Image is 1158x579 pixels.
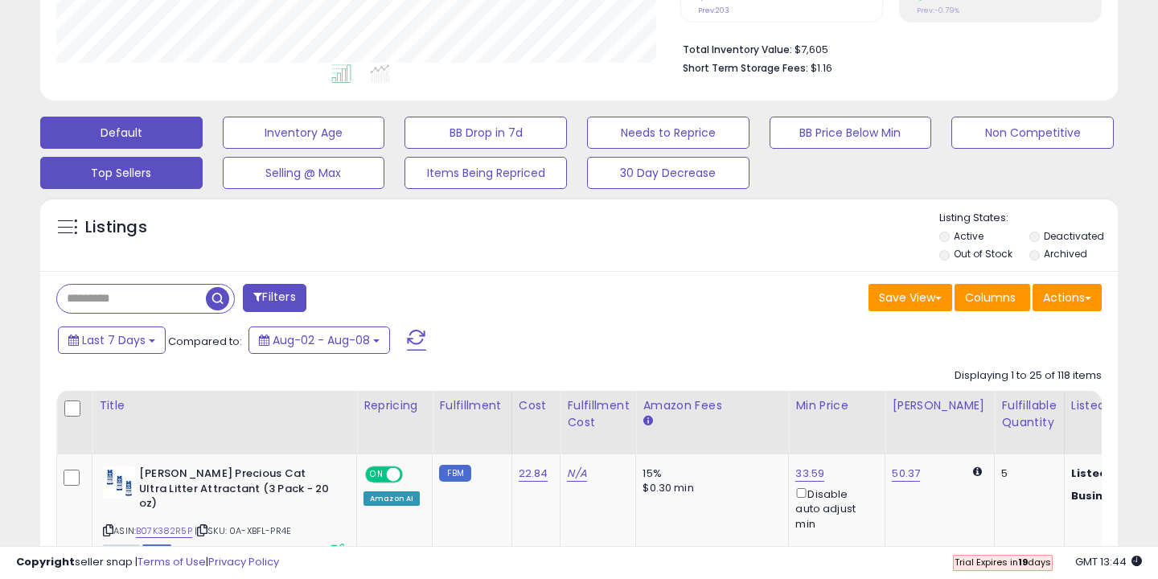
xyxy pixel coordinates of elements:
button: Inventory Age [223,117,385,149]
div: 5 [1001,466,1051,481]
button: Top Sellers [40,157,203,189]
span: Last 7 Days [82,332,146,348]
button: Aug-02 - Aug-08 [248,326,390,354]
small: Prev: -0.79% [917,6,959,15]
b: Total Inventory Value: [683,43,792,56]
a: N/A [567,466,586,482]
div: Cost [519,397,554,414]
span: Compared to: [168,334,242,349]
button: Default [40,117,203,149]
span: Columns [965,289,1016,306]
button: Save View [868,284,952,311]
b: [PERSON_NAME] Precious Cat Ultra Litter Attractant (3 Pack - 20 oz) [139,466,335,515]
a: Privacy Policy [208,554,279,569]
button: Items Being Repriced [404,157,567,189]
div: Min Price [795,397,878,414]
div: [PERSON_NAME] [892,397,988,414]
span: ON [367,468,387,482]
div: Amazon Fees [643,397,782,414]
span: $1.16 [811,60,832,76]
label: Deactivated [1044,229,1104,243]
button: Non Competitive [951,117,1114,149]
b: Listed Price: [1071,466,1144,481]
span: Aug-02 - Aug-08 [273,332,370,348]
small: Prev: 203 [698,6,729,15]
strong: Copyright [16,554,75,569]
div: Repricing [363,397,425,414]
a: B07K382R5P [136,524,192,538]
label: Out of Stock [954,247,1012,261]
span: | SKU: 0A-XBFL-PR4E [195,524,291,537]
button: Actions [1033,284,1102,311]
button: 30 Day Decrease [587,157,749,189]
div: Amazon AI [363,491,420,506]
div: $0.30 min [643,481,776,495]
label: Archived [1044,247,1087,261]
a: Terms of Use [138,554,206,569]
a: 22.84 [519,466,548,482]
h5: Listings [85,216,147,239]
li: $7,605 [683,39,1090,58]
div: 15% [643,466,776,481]
div: Fulfillment [439,397,504,414]
button: BB Price Below Min [770,117,932,149]
img: 41dJX5W5qDL._SL40_.jpg [103,466,135,499]
div: Disable auto adjust min [795,485,873,532]
p: Listing States: [939,211,1119,226]
div: Fulfillment Cost [567,397,629,431]
a: 33.59 [795,466,824,482]
div: seller snap | | [16,555,279,570]
span: Trial Expires in days [955,556,1051,569]
div: Fulfillable Quantity [1001,397,1057,431]
button: Columns [955,284,1030,311]
b: Short Term Storage Fees: [683,61,808,75]
div: Displaying 1 to 25 of 118 items [955,368,1102,384]
button: Needs to Reprice [587,117,749,149]
small: Amazon Fees. [643,414,652,429]
small: FBM [439,465,470,482]
button: BB Drop in 7d [404,117,567,149]
span: OFF [400,468,426,482]
div: Title [99,397,350,414]
button: Last 7 Days [58,326,166,354]
a: 50.37 [892,466,920,482]
b: 19 [1018,556,1028,569]
span: 2025-08-16 13:44 GMT [1075,554,1142,569]
button: Filters [243,284,306,312]
button: Selling @ Max [223,157,385,189]
label: Active [954,229,983,243]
